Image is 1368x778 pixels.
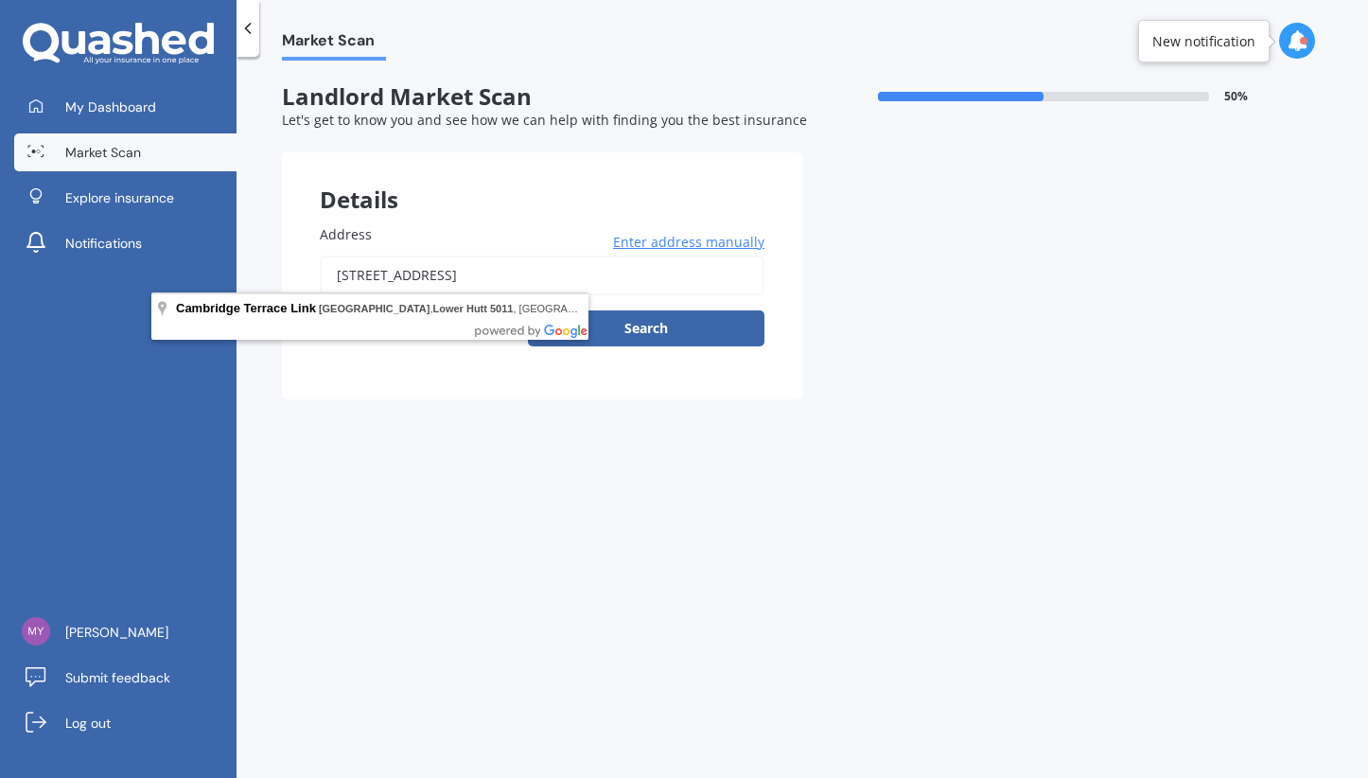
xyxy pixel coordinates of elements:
img: 61bac1b57e9b0db032ad2beafed981b1 [22,617,50,645]
button: Search [528,310,764,346]
span: , , [GEOGRAPHIC_DATA] [319,303,627,314]
span: Submit feedback [65,668,170,687]
a: Notifications [14,224,237,262]
span: Market Scan [65,143,141,162]
span: Cambridge Terrace Link [176,301,316,315]
a: Log out [14,704,237,742]
span: 50 % [1224,90,1248,103]
span: Log out [65,714,111,733]
a: Explore insurance [14,179,237,217]
span: [PERSON_NAME] [65,623,168,642]
input: Enter address [320,256,764,295]
span: Explore insurance [65,188,174,207]
div: New notification [1152,32,1255,51]
a: My Dashboard [14,88,237,126]
span: Let's get to know you and see how we can help with finding you the best insurance [282,111,807,129]
span: Notifications [65,234,142,253]
a: Market Scan [14,133,237,171]
div: Details [282,152,802,209]
span: 5011 [490,303,513,314]
span: [GEOGRAPHIC_DATA] [319,303,430,314]
span: Lower Hutt [432,303,486,314]
span: Enter address manually [613,233,764,252]
span: Market Scan [282,31,386,57]
span: Address [320,225,372,243]
span: My Dashboard [65,97,156,116]
a: Submit feedback [14,659,237,697]
span: Landlord Market Scan [282,83,802,111]
a: [PERSON_NAME] [14,613,237,651]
